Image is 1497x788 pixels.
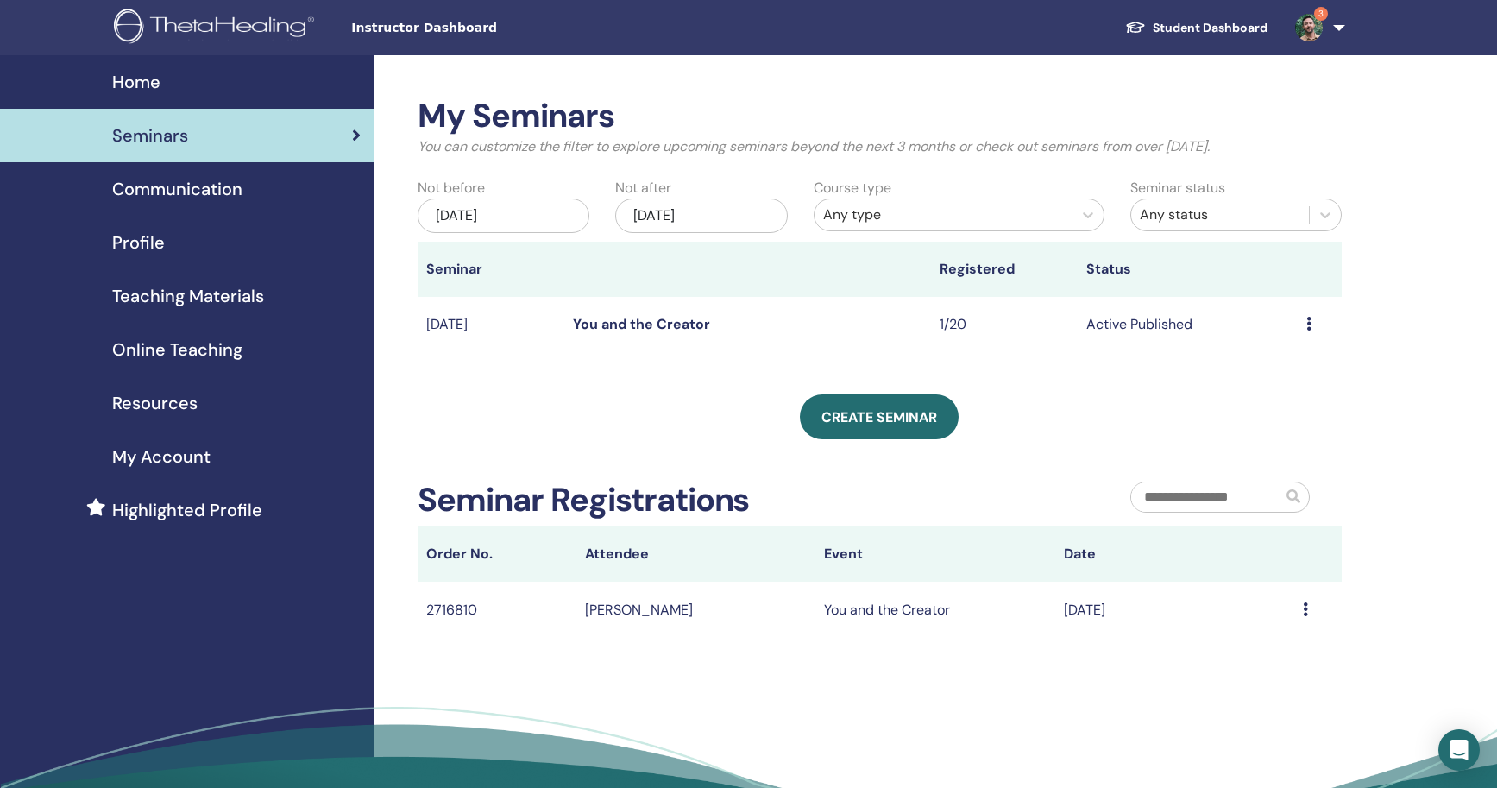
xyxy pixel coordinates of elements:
[821,408,937,426] span: Create seminar
[815,582,1054,638] td: You and the Creator
[931,297,1078,353] td: 1/20
[1130,178,1225,199] label: Seminar status
[112,497,262,523] span: Highlighted Profile
[800,394,959,439] a: Create seminar
[1438,729,1480,771] div: Open Intercom Messenger
[418,297,564,353] td: [DATE]
[573,315,710,333] a: You and the Creator
[814,178,891,199] label: Course type
[418,136,1342,157] p: You can customize the filter to explore upcoming seminars beyond the next 3 months or check out s...
[815,526,1054,582] th: Event
[1078,297,1298,353] td: Active Published
[418,481,750,520] h2: Seminar Registrations
[1140,205,1300,225] div: Any status
[1078,242,1298,297] th: Status
[823,205,1063,225] div: Any type
[112,390,198,416] span: Resources
[615,199,787,233] div: [DATE]
[418,242,564,297] th: Seminar
[1111,12,1281,44] a: Student Dashboard
[1055,582,1294,638] td: [DATE]
[1125,20,1146,35] img: graduation-cap-white.svg
[418,526,577,582] th: Order No.
[1055,526,1294,582] th: Date
[351,19,610,37] span: Instructor Dashboard
[112,176,242,202] span: Communication
[114,9,320,47] img: logo.png
[931,242,1078,297] th: Registered
[418,199,589,233] div: [DATE]
[418,178,485,199] label: Not before
[576,582,815,638] td: [PERSON_NAME]
[112,337,242,362] span: Online Teaching
[112,283,264,309] span: Teaching Materials
[1314,7,1328,21] span: 3
[418,582,577,638] td: 2716810
[615,178,671,199] label: Not after
[418,97,1342,136] h2: My Seminars
[576,526,815,582] th: Attendee
[1295,14,1323,41] img: default.jpg
[112,230,165,255] span: Profile
[112,69,160,95] span: Home
[112,444,211,470] span: My Account
[112,123,188,148] span: Seminars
